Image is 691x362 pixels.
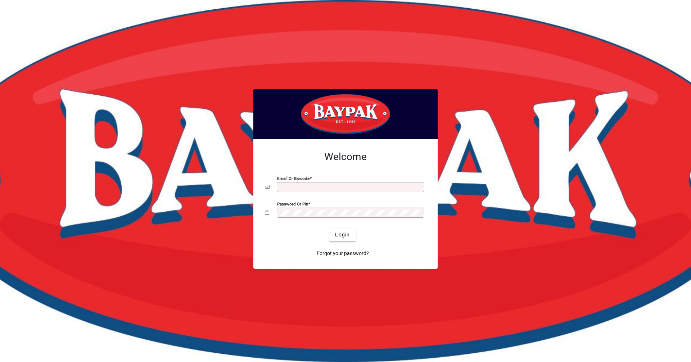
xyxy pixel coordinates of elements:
[265,151,426,163] h2: Welcome
[317,250,369,257] span: Forgot your password?
[277,201,308,206] mat-label: Password or Pin
[329,228,356,241] button: Login
[335,231,350,239] span: Login
[314,247,372,260] a: Forgot your password?
[277,176,310,181] mat-label: Email or Barcode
